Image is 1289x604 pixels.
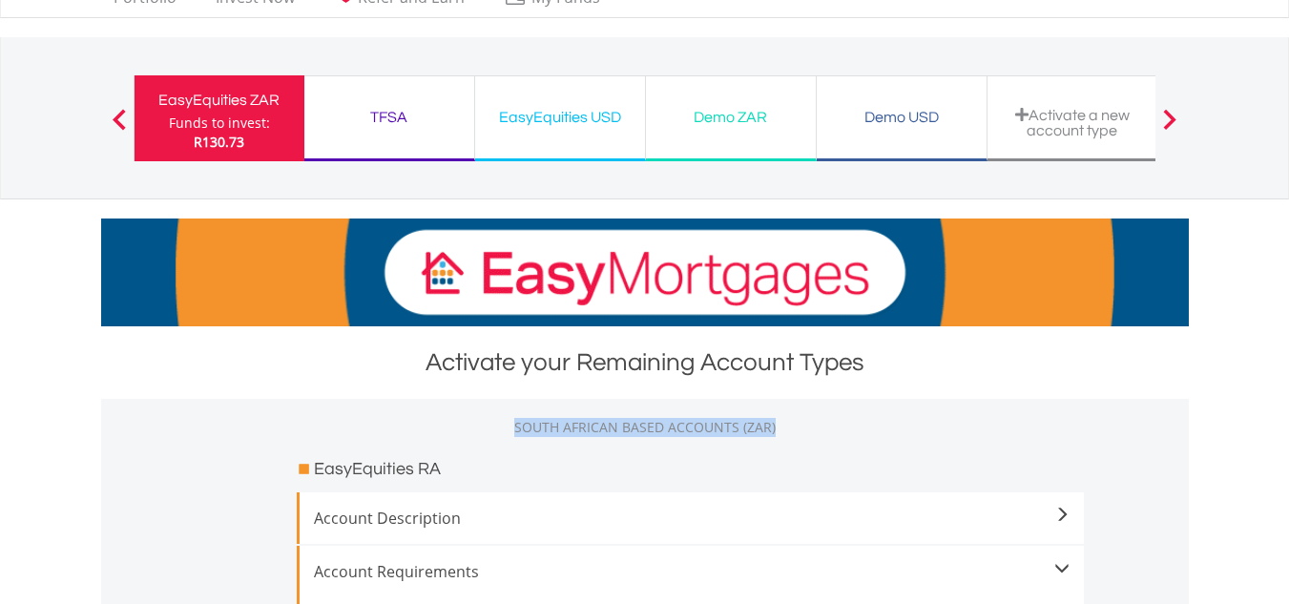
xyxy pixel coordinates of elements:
span: Account Description [314,507,1070,530]
div: TFSA [316,104,463,131]
div: Account Requirements [314,560,1070,583]
div: Activate a new account type [999,107,1146,138]
h3: EasyEquities RA [314,456,441,483]
div: SOUTH AFRICAN BASED ACCOUNTS (ZAR) [101,418,1189,437]
div: Funds to invest: [169,114,270,133]
div: Demo USD [828,104,975,131]
span: R130.73 [194,133,244,151]
div: EasyEquities ZAR [146,87,293,114]
div: Demo ZAR [657,104,804,131]
div: EasyEquities USD [487,104,634,131]
img: EasyMortage Promotion Banner [101,219,1189,326]
div: Activate your Remaining Account Types [101,345,1189,380]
